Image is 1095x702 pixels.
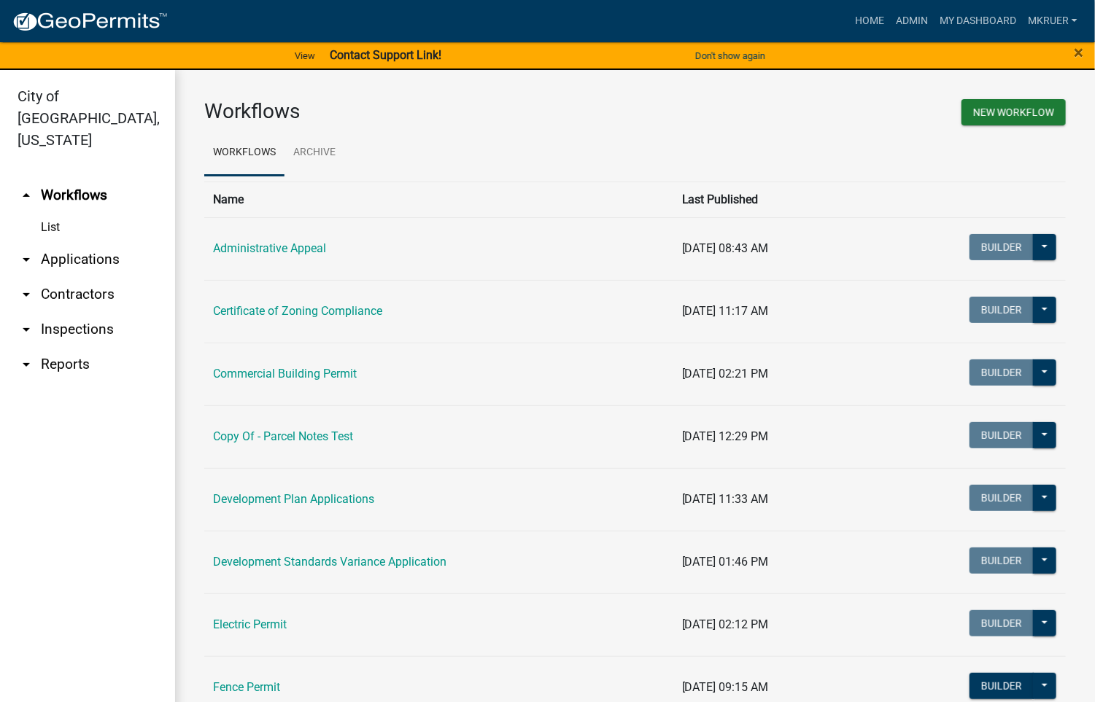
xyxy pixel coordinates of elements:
span: [DATE] 11:33 AM [682,492,769,506]
a: mkruer [1022,7,1083,35]
a: Certificate of Zoning Compliance [213,304,382,318]
span: × [1075,42,1084,63]
button: Builder [970,234,1034,260]
a: View [289,44,321,68]
span: [DATE] 11:17 AM [682,304,769,318]
button: Builder [970,673,1034,699]
button: Builder [970,547,1034,574]
button: Builder [970,359,1034,386]
i: arrow_drop_down [18,321,35,338]
a: Admin [890,7,934,35]
a: Electric Permit [213,617,287,631]
span: [DATE] 02:21 PM [682,367,769,381]
h3: Workflows [204,99,624,124]
button: Builder [970,297,1034,323]
i: arrow_drop_down [18,356,35,373]
th: Last Published [673,182,868,217]
th: Name [204,182,673,217]
button: Don't show again [689,44,771,68]
a: My Dashboard [934,7,1022,35]
a: Development Plan Applications [213,492,374,506]
button: New Workflow [961,99,1066,125]
a: Copy Of - Parcel Notes Test [213,429,353,443]
a: Workflows [204,130,285,176]
span: [DATE] 12:29 PM [682,429,769,443]
button: Builder [970,422,1034,448]
span: [DATE] 02:12 PM [682,617,769,631]
span: [DATE] 09:15 AM [682,680,769,694]
a: Administrative Appeal [213,241,326,255]
button: Builder [970,610,1034,636]
i: arrow_drop_down [18,251,35,268]
i: arrow_drop_up [18,187,35,204]
span: [DATE] 01:46 PM [682,555,769,569]
button: Builder [970,485,1034,511]
a: Fence Permit [213,680,280,694]
span: [DATE] 08:43 AM [682,241,769,255]
a: Commercial Building Permit [213,367,357,381]
a: Home [849,7,890,35]
a: Archive [285,130,344,176]
a: Development Standards Variance Application [213,555,446,569]
button: Close [1075,44,1084,61]
strong: Contact Support Link! [330,48,441,62]
i: arrow_drop_down [18,286,35,303]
